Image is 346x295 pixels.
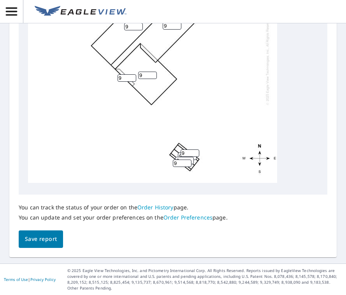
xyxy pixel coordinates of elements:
a: Order History [137,204,174,211]
p: © 2025 Eagle View Technologies, Inc. and Pictometry International Corp. All Rights Reserved. Repo... [67,268,342,291]
a: EV Logo [30,1,131,22]
p: You can update and set your order preferences on the page. [19,214,228,221]
button: Save report [19,230,63,248]
img: EV Logo [35,6,126,18]
p: You can track the status of your order on the page. [19,204,228,211]
a: Terms of Use [4,277,28,282]
span: Save report [25,234,57,244]
p: | [4,277,56,282]
a: Privacy Policy [30,277,56,282]
a: Order Preferences [163,214,213,221]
